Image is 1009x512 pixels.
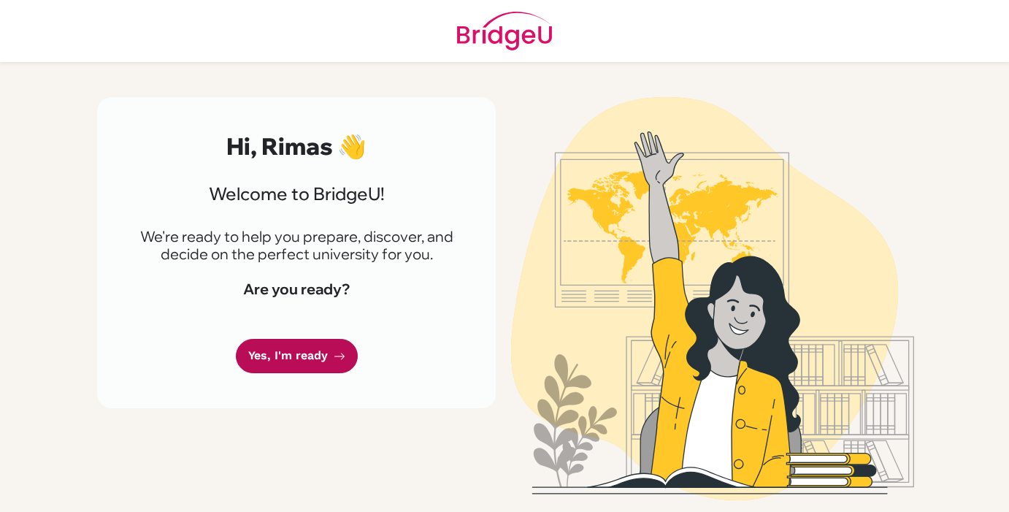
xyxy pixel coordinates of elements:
[132,132,461,160] h2: Hi, Rimas 👋
[132,280,461,298] h4: Are you ready?
[236,339,358,373] a: Yes, I'm ready
[132,183,461,205] h3: Welcome to BridgeU!
[132,228,461,263] p: We're ready to help you prepare, discover, and decide on the perfect university for you.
